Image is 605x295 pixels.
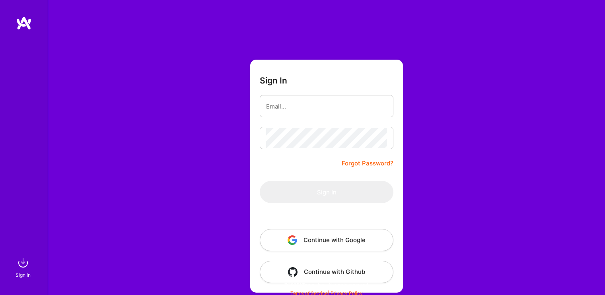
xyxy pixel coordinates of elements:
a: sign inSign In [17,255,31,279]
a: Forgot Password? [342,159,393,168]
div: Sign In [16,271,31,279]
button: Sign In [260,181,393,203]
button: Continue with Google [260,229,393,251]
img: icon [288,267,298,277]
div: © 2025 ATeams Inc., All rights reserved. [48,275,605,295]
h3: Sign In [260,76,287,85]
img: sign in [15,255,31,271]
input: Email... [266,96,387,116]
img: logo [16,16,32,30]
button: Continue with Github [260,261,393,283]
img: icon [288,235,297,245]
